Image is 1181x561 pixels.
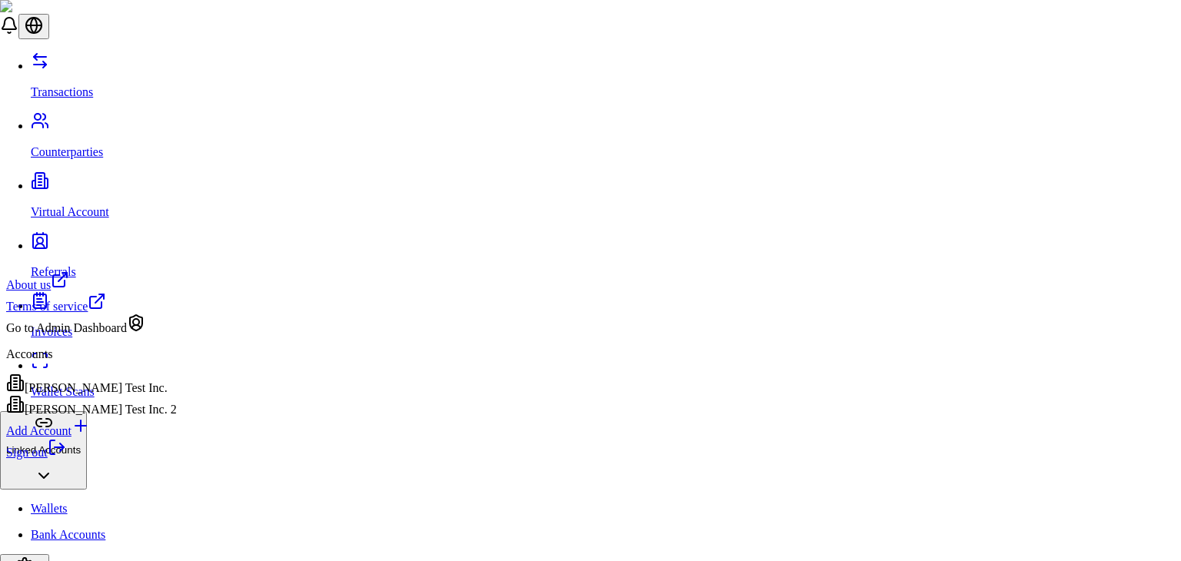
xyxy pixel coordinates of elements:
[6,314,177,335] div: Go to Admin Dashboard
[6,292,177,314] a: Terms of service
[6,373,177,395] div: [PERSON_NAME] Test Inc.
[6,347,177,361] p: Accounts
[6,271,177,292] a: About us
[6,395,177,417] div: [PERSON_NAME] Test Inc. 2
[6,417,177,438] a: Add Account
[6,446,66,459] a: Sign out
